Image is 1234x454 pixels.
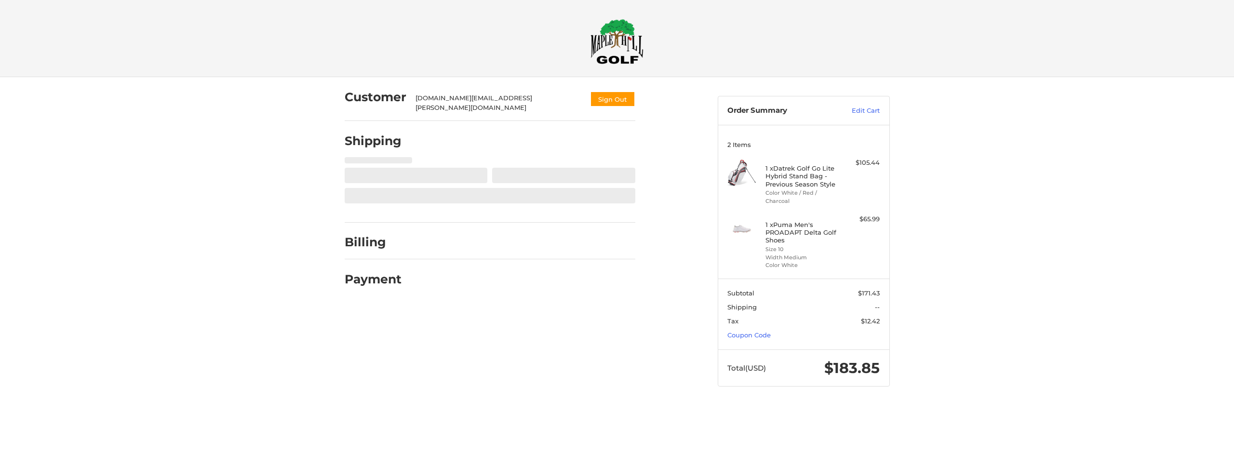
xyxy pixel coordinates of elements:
h4: 1 x Datrek Golf Go Lite Hybrid Stand Bag - Previous Season Style [765,164,839,188]
div: $65.99 [842,214,880,224]
iframe: Google Customer Reviews [1154,428,1234,454]
h4: 1 x Puma Men's PROADAPT Delta Golf Shoes [765,221,839,244]
h2: Customer [345,90,406,105]
h2: Shipping [345,134,402,148]
div: $105.44 [842,158,880,168]
li: Color White [765,261,839,269]
li: Color White / Red / Charcoal [765,189,839,205]
li: Width Medium [765,254,839,262]
button: Sign Out [590,91,635,107]
h2: Payment [345,272,402,287]
a: Coupon Code [727,331,771,339]
span: -- [875,303,880,311]
span: $183.85 [824,359,880,377]
h3: 2 Items [727,141,880,148]
span: Tax [727,317,738,325]
span: $12.42 [861,317,880,325]
span: Subtotal [727,289,754,297]
span: $171.43 [858,289,880,297]
h3: Order Summary [727,106,831,116]
iframe: Gorgias live chat messenger [10,413,115,444]
h2: Billing [345,235,401,250]
img: Maple Hill Golf [590,19,644,64]
div: [DOMAIN_NAME][EMAIL_ADDRESS][PERSON_NAME][DOMAIN_NAME] [416,93,580,112]
span: Shipping [727,303,757,311]
span: Total (USD) [727,363,766,373]
a: Edit Cart [831,106,880,116]
li: Size 10 [765,245,839,254]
